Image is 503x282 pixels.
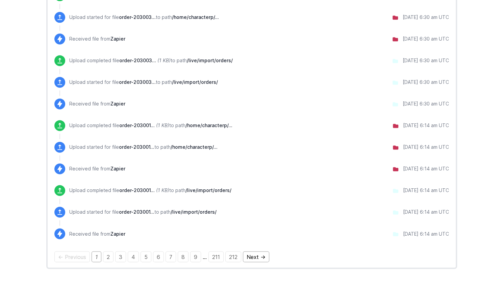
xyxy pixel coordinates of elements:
div: [DATE] 6:30 am UTC [403,36,449,42]
span: /home/characterp/public_html/wp-content/uploads/wpallexport/exports/sent/ [171,144,218,150]
a: Page 3 [115,251,126,262]
p: Upload started for file to path [69,79,218,86]
p: Upload completed file to path [69,122,232,129]
a: Page 7 [166,251,176,262]
span: /home/characterp/public_html/wp-content/uploads/wpallexport/exports/sent/ [172,14,219,20]
div: [DATE] 6:14 am UTC [403,144,449,150]
span: order-203001-2025-08-12-06.03.38.xml [119,209,154,215]
span: Previous page [54,251,90,262]
p: Upload completed file to path [69,187,231,194]
div: [DATE] 6:14 am UTC [403,187,449,194]
span: Zapier [110,166,125,171]
span: /live/import/orders/ [171,209,217,215]
span: order-203003-2025-08-12-06.28.37.xml [119,79,156,85]
a: Page 6 [153,251,164,262]
em: Page 1 [92,251,101,262]
span: Zapier [110,36,125,42]
span: /live/import/orders/ [187,57,233,63]
div: [DATE] 6:30 am UTC [403,100,449,107]
p: Received file from [69,36,125,42]
span: /live/import/orders/ [185,187,231,193]
p: Received file from [69,165,125,172]
div: [DATE] 6:14 am UTC [403,165,449,172]
span: order-203003-2025-08-12-06.28.37.xml.sent [119,14,156,20]
p: Received file from [69,230,125,237]
div: Pagination [54,253,449,261]
a: Next page [243,251,269,262]
span: order-203001-2025-08-12-06.03.38.xml.sent [119,144,154,150]
a: Page 211 [208,251,224,262]
a: Page 2 [103,251,114,262]
span: /home/characterp/public_html/wp-content/uploads/wpallexport/exports/sent/ [185,122,232,128]
div: [DATE] 6:14 am UTC [403,209,449,215]
span: Zapier [110,101,125,107]
p: Received file from [69,100,125,107]
a: Page 5 [141,251,151,262]
span: Zapier [110,231,125,236]
span: order-203001-2025-08-12-06.03.38.xml.sent [119,122,155,128]
p: Upload started for file to path [69,14,219,21]
i: (1 KB) [157,57,171,63]
div: [DATE] 6:30 am UTC [403,14,449,21]
span: /live/import/orders/ [172,79,218,85]
div: [DATE] 6:14 am UTC [403,230,449,237]
iframe: Drift Widget Chat Controller [469,248,495,274]
div: [DATE] 6:14 am UTC [403,122,449,129]
div: [DATE] 6:30 am UTC [403,79,449,86]
a: Page 212 [225,251,241,262]
span: order-203001-2025-08-12-06.03.38.xml [119,187,155,193]
i: (1 KB) [156,122,169,128]
p: Upload started for file to path [69,209,217,215]
span: order-203003-2025-08-12-06.28.37.xml [119,57,156,63]
div: [DATE] 6:30 am UTC [403,57,449,64]
a: Page 8 [178,251,188,262]
p: Upload completed file to path [69,57,233,64]
p: Upload started for file to path [69,144,218,150]
span: … [203,253,207,260]
i: (1 KB) [156,187,169,193]
a: Page 9 [190,251,201,262]
a: Page 4 [128,251,139,262]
